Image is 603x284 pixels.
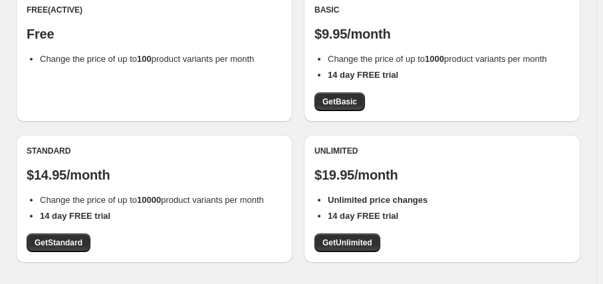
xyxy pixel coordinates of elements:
[314,146,570,156] div: Unlimited
[27,233,90,252] a: GetStandard
[314,26,570,42] p: $9.95/month
[328,195,427,205] b: Unlimited price changes
[40,211,110,221] b: 14 day FREE trial
[35,237,82,248] span: Get Standard
[322,96,357,107] span: Get Basic
[314,233,380,252] a: GetUnlimited
[425,54,444,64] b: 1000
[328,211,398,221] b: 14 day FREE trial
[328,70,398,80] b: 14 day FREE trial
[40,195,264,205] span: Change the price of up to product variants per month
[328,54,547,64] span: Change the price of up to product variants per month
[314,5,570,15] div: Basic
[27,146,282,156] div: Standard
[27,5,282,15] div: Free (Active)
[27,167,282,183] p: $14.95/month
[322,237,372,248] span: Get Unlimited
[137,54,152,64] b: 100
[314,167,570,183] p: $19.95/month
[137,195,161,205] b: 10000
[314,92,365,111] a: GetBasic
[27,26,282,42] p: Free
[40,54,254,64] span: Change the price of up to product variants per month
